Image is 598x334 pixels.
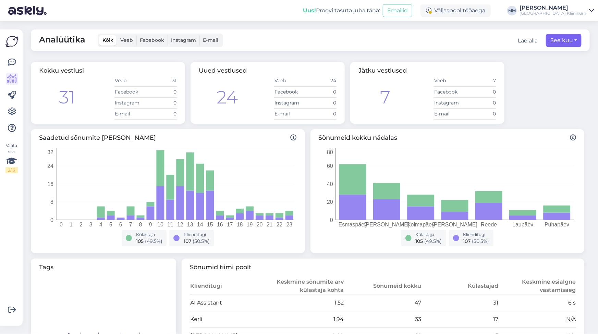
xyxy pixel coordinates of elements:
span: ( 50.5 %) [472,238,489,244]
tspan: 5 [109,222,112,227]
span: 107 [184,238,191,244]
tspan: 11 [167,222,173,227]
tspan: [PERSON_NAME] [432,222,477,228]
tspan: 17 [227,222,233,227]
tspan: 14 [197,222,203,227]
td: 0 [305,86,337,97]
tspan: 0 [60,222,63,227]
tspan: 13 [187,222,193,227]
tspan: 8 [50,199,53,205]
img: Askly Logo [5,35,19,48]
tspan: 23 [286,222,293,227]
a: [PERSON_NAME][GEOGRAPHIC_DATA] Kliinikum [520,5,594,16]
span: Kokku vestlusi [39,67,84,74]
td: Instagram [114,97,146,108]
span: Veeb [120,37,133,43]
td: 0 [305,97,337,108]
tspan: 3 [89,222,93,227]
th: Külastajad [422,277,499,295]
div: 7 [380,84,390,111]
th: Sõnumeid kokku [344,277,422,295]
div: Vaata siia [5,143,18,173]
span: Facebook [140,37,164,43]
tspan: 0 [50,217,53,223]
span: E-mail [203,37,218,43]
td: 1.94 [267,311,344,327]
div: 24 [217,84,238,111]
div: Klienditugi [184,232,210,238]
tspan: 21 [267,222,273,227]
td: Instagram [274,97,305,108]
tspan: 22 [277,222,283,227]
tspan: 15 [207,222,213,227]
td: E-mail [434,108,465,119]
td: 7 [465,75,496,86]
th: Keskmine sõnumite arv külastaja kohta [267,277,344,295]
td: 0 [146,86,177,97]
td: 0 [465,86,496,97]
td: 31 [146,75,177,86]
tspan: [PERSON_NAME] [364,222,410,228]
td: 0 [465,97,496,108]
td: Veeb [114,75,146,86]
span: Analüütika [39,34,85,47]
tspan: 0 [330,217,333,223]
div: Külastaja [416,232,442,238]
tspan: 16 [217,222,223,227]
tspan: 1 [70,222,73,227]
tspan: 16 [47,181,53,187]
span: 105 [416,238,423,244]
td: 0 [465,108,496,119]
span: ( 49.5 %) [425,238,442,244]
span: 107 [463,238,471,244]
span: Sõnumid tiimi poolt [190,263,576,272]
tspan: 6 [119,222,122,227]
div: 2 / 3 [5,167,18,173]
tspan: 20 [257,222,263,227]
tspan: 19 [247,222,253,227]
tspan: Pühapäev [545,222,569,227]
span: Saadetud sõnumite [PERSON_NAME] [39,133,297,143]
td: Facebook [274,86,305,97]
tspan: 4 [99,222,102,227]
td: 0 [146,97,177,108]
span: ( 49.5 %) [145,238,162,244]
td: Facebook [434,86,465,97]
td: E-mail [114,108,146,119]
button: Emailid [383,4,412,17]
tspan: Reede [481,222,497,227]
td: Instagram [434,97,465,108]
span: Instagram [171,37,196,43]
span: ( 50.5 %) [193,238,210,244]
td: 0 [146,108,177,119]
td: 1.52 [267,295,344,311]
tspan: Kolmapäev [407,222,435,227]
tspan: 80 [327,149,333,155]
tspan: 18 [237,222,243,227]
div: Väljaspool tööaega [420,4,491,17]
div: 31 [59,84,75,111]
tspan: 24 [47,163,53,169]
button: Lae alla [518,37,538,45]
tspan: 12 [177,222,183,227]
span: Tags [39,263,168,272]
div: [GEOGRAPHIC_DATA] Kliinikum [520,11,586,16]
span: Uued vestlused [199,67,247,74]
tspan: 9 [149,222,152,227]
td: 0 [305,108,337,119]
span: Kõik [102,37,113,43]
tspan: 60 [327,163,333,169]
b: Uus! [303,7,316,14]
td: Veeb [434,75,465,86]
td: Facebook [114,86,146,97]
div: Külastaja [136,232,162,238]
span: Jätku vestlused [358,67,407,74]
div: MM [507,6,517,15]
td: 17 [422,311,499,327]
tspan: 8 [139,222,142,227]
td: N/A [499,311,576,327]
tspan: Esmaspäev [338,222,367,227]
tspan: 20 [327,199,333,205]
div: Proovi tasuta juba täna: [303,7,380,15]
